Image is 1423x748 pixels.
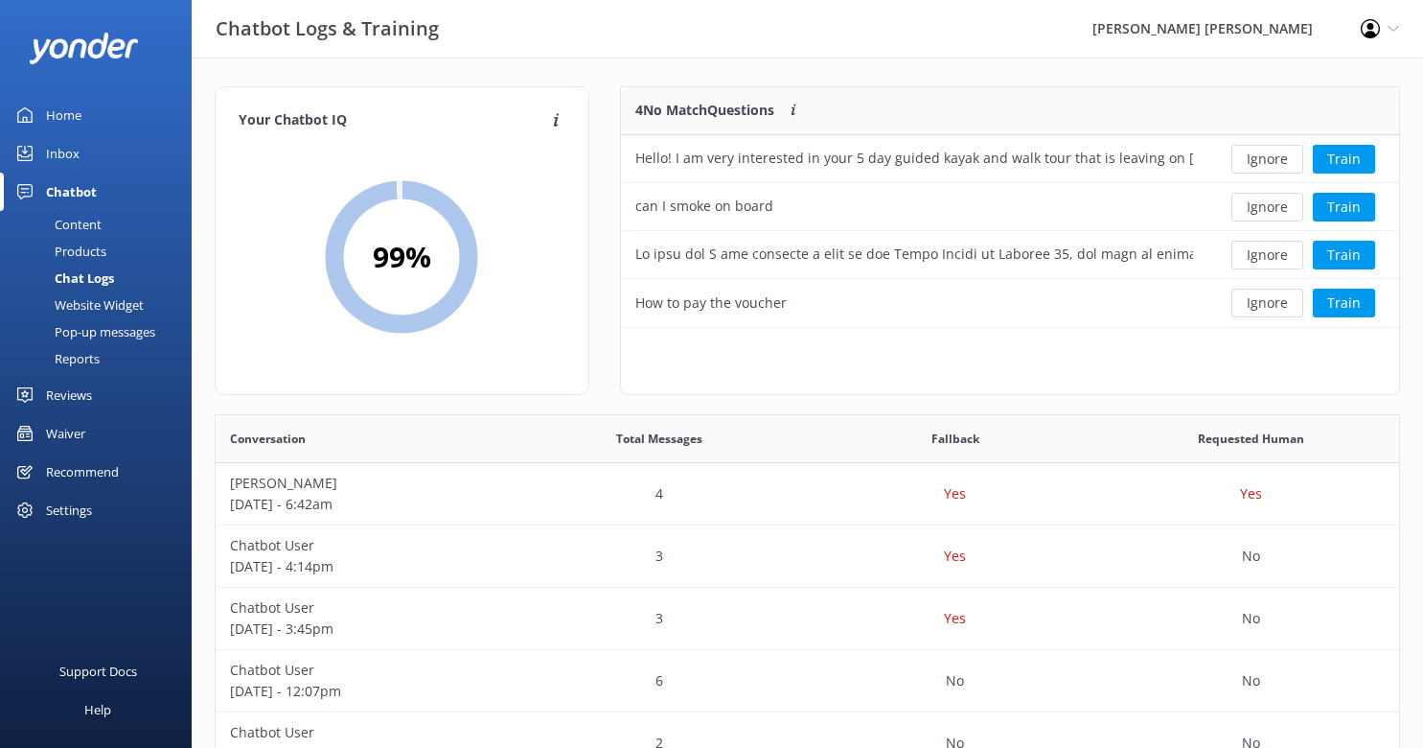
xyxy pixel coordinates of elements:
div: can I smoke on board [635,196,773,217]
div: How to pay the voucher [635,292,787,314]
div: Reviews [46,376,92,414]
div: Help [84,690,111,729]
p: Yes [944,546,966,567]
a: Chat Logs [11,265,192,292]
button: Train [1313,193,1375,222]
p: No [1242,670,1260,691]
p: No [946,670,964,691]
a: Content [11,211,192,238]
h2: 99 % [373,234,431,280]
div: row [621,231,1399,279]
div: row [216,463,1399,526]
p: Chatbot User [230,535,497,556]
div: grid [621,135,1399,327]
div: Reports [11,345,100,372]
span: Requested Human [1198,430,1304,448]
a: Products [11,238,192,265]
button: Train [1313,241,1375,269]
div: row [216,650,1399,713]
button: Train [1313,289,1375,317]
p: 3 [655,546,663,567]
p: [DATE] - 3:45pm [230,619,497,640]
p: Chatbot User [230,660,497,681]
div: Waiver [46,414,85,453]
div: row [621,183,1399,231]
div: Inbox [46,134,80,173]
div: Home [46,96,81,134]
p: [DATE] - 4:14pm [230,556,497,577]
p: No [1242,546,1260,567]
p: Chatbot User [230,597,497,619]
div: Chatbot [46,173,97,211]
div: Products [11,238,106,265]
p: Yes [1240,483,1262,504]
div: Website Widget [11,292,144,318]
button: Train [1313,145,1375,174]
p: Yes [944,608,966,629]
p: [DATE] - 12:07pm [230,681,497,702]
a: Pop-up messages [11,318,192,345]
button: Ignore [1231,193,1303,222]
h4: Your Chatbot IQ [239,110,547,131]
p: Chatbot User [230,722,497,743]
div: Chat Logs [11,265,114,292]
div: Support Docs [59,652,137,690]
span: Conversation [230,430,306,448]
div: Lo ipsu dol S ame consecte a elit se doe Tempo Incidi ut Laboree 35, dol magn al enimadm ven qu n... [635,244,1193,265]
p: Yes [944,483,966,504]
div: Hello! I am very interested in your 5 day guided kayak and walk tour that is leaving on [DATE]. I... [635,148,1193,169]
span: Fallback [931,430,979,448]
p: 4 [655,483,663,504]
div: row [216,588,1399,650]
div: row [216,526,1399,588]
div: Pop-up messages [11,318,155,345]
p: 4 No Match Questions [635,100,774,121]
div: row [621,279,1399,327]
p: No [1242,608,1260,629]
h3: Chatbot Logs & Training [216,13,439,44]
button: Ignore [1231,145,1303,174]
p: [PERSON_NAME] [230,473,497,494]
div: row [621,135,1399,183]
button: Ignore [1231,241,1303,269]
div: Recommend [46,453,119,491]
div: Settings [46,491,92,529]
img: yonder-white-logo.png [29,33,139,64]
p: [DATE] - 6:42am [230,494,497,515]
p: 3 [655,608,663,629]
span: Total Messages [616,430,702,448]
p: 6 [655,670,663,691]
a: Reports [11,345,192,372]
button: Ignore [1231,289,1303,317]
a: Website Widget [11,292,192,318]
div: Content [11,211,102,238]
